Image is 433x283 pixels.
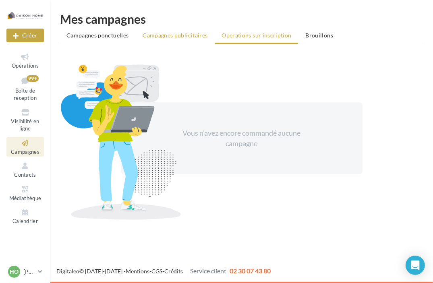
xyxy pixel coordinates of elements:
[56,268,271,275] span: © [DATE]-[DATE] - - -
[6,51,44,70] a: Opérations
[6,137,44,157] a: Campagnes
[14,171,36,178] span: Contacts
[406,256,425,275] div: Open Intercom Messenger
[23,268,35,276] p: [PERSON_NAME]
[9,195,41,201] span: Médiathèque
[164,268,183,275] a: Crédits
[6,29,44,42] button: Créer
[56,268,79,275] a: Digitaleo
[190,267,226,275] span: Service client
[6,160,44,180] a: Contacts
[10,268,19,276] span: HO
[6,29,44,42] div: Nouvelle campagne
[6,264,44,279] a: HO [PERSON_NAME]
[14,87,37,101] span: Boîte de réception
[143,32,207,39] span: Campagnes publicitaires
[66,32,128,39] span: Campagnes ponctuelles
[172,128,311,149] div: Vous n'avez encore commandé aucune campagne
[6,183,44,203] a: Médiathèque
[230,267,271,275] span: 02 30 07 43 80
[126,268,149,275] a: Mentions
[151,268,162,275] a: CGS
[6,74,44,103] a: Boîte de réception99+
[6,206,44,226] a: Calendrier
[27,75,39,82] div: 99+
[306,32,334,39] span: Brouillons
[12,62,39,69] span: Opérations
[11,118,39,132] span: Visibilité en ligne
[60,13,423,25] div: Mes campagnes
[6,106,44,134] a: Visibilité en ligne
[11,149,39,155] span: Campagnes
[12,218,38,224] span: Calendrier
